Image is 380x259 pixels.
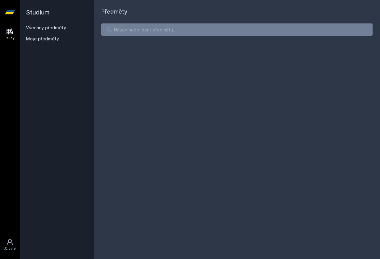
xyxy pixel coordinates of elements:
a: Study [1,25,19,43]
span: Moje předměty [26,36,59,42]
div: Study [6,36,15,40]
input: Název nebo ident předmětu… [101,23,373,36]
div: Uživatel [3,246,16,251]
a: Všechny předměty [26,25,66,30]
a: Uživatel [1,235,19,254]
h1: Předměty [101,7,373,16]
